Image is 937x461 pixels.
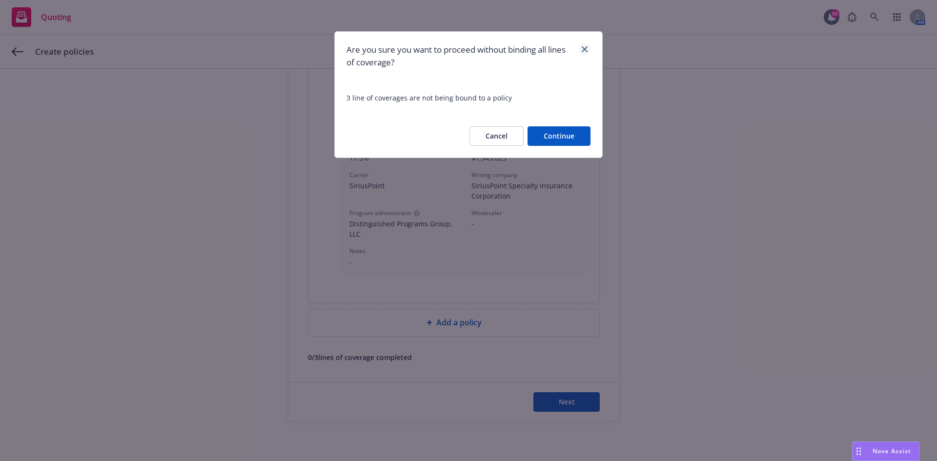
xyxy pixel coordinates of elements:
[853,442,865,461] div: Drag to move
[579,43,591,55] a: close
[469,126,524,146] button: Cancel
[346,43,575,69] h1: Are you sure you want to proceed without binding all lines of coverage?
[873,447,911,455] span: Nova Assist
[852,441,919,461] button: Nova Assist
[346,93,512,102] span: 3 line of coverages are not being bound to a policy
[528,126,591,146] button: Continue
